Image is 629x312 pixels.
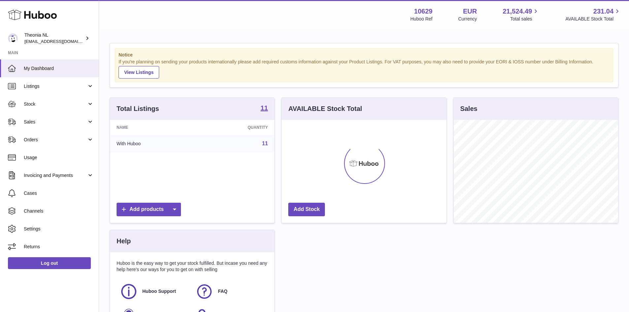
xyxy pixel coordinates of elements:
a: Add products [117,203,181,216]
span: FAQ [218,288,227,295]
h3: Help [117,237,131,246]
span: 231.04 [593,7,613,16]
th: Quantity [197,120,274,135]
h3: AVAILABLE Stock Total [288,104,362,113]
span: Cases [24,190,94,196]
span: Channels [24,208,94,214]
strong: EUR [463,7,477,16]
span: Listings [24,83,87,89]
img: info@wholesomegoods.eu [8,33,18,43]
a: View Listings [119,66,159,79]
a: Log out [8,257,91,269]
span: 21,524.49 [503,7,532,16]
strong: 11 [261,105,268,111]
th: Name [110,120,197,135]
span: My Dashboard [24,65,94,72]
span: AVAILABLE Stock Total [565,16,621,22]
a: Add Stock [288,203,325,216]
div: If you're planning on sending your products internationally please add required customs informati... [119,59,610,79]
span: Settings [24,226,94,232]
span: Usage [24,155,94,161]
a: Huboo Support [120,283,189,300]
span: Sales [24,119,87,125]
a: FAQ [195,283,264,300]
span: Stock [24,101,87,107]
a: 231.04 AVAILABLE Stock Total [565,7,621,22]
span: [EMAIL_ADDRESS][DOMAIN_NAME] [24,39,97,44]
p: Huboo is the easy way to get your stock fulfilled. But incase you need any help here's our ways f... [117,260,268,273]
a: 11 [261,105,268,113]
strong: Notice [119,52,610,58]
div: Theonia NL [24,32,84,45]
span: Returns [24,244,94,250]
span: Total sales [510,16,540,22]
a: 21,524.49 Total sales [503,7,540,22]
h3: Sales [460,104,477,113]
span: Invoicing and Payments [24,172,87,179]
span: Huboo Support [142,288,176,295]
strong: 10629 [414,7,433,16]
div: Huboo Ref [410,16,433,22]
td: With Huboo [110,135,197,152]
a: 11 [262,141,268,146]
h3: Total Listings [117,104,159,113]
div: Currency [458,16,477,22]
span: Orders [24,137,87,143]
